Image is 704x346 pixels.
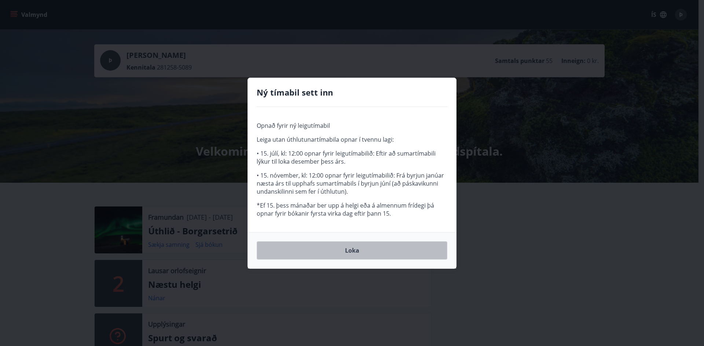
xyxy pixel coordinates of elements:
[257,122,447,130] p: Opnað fyrir ný leigutímabil
[257,135,447,144] p: Leiga utan úthlutunartímabila opnar í tvennu lagi:
[257,241,447,260] button: Loka
[257,149,447,165] p: • 15. júlí, kl: 12:00 opnar fyrir leigutímabilið: Eftir að sumartímabili lýkur til loka desember ...
[257,171,447,196] p: • 15. nóvember, kl: 12:00 opnar fyrir leigutímabilið: Frá byrjun janúar næsta árs til upphafs sum...
[257,201,447,217] p: *Ef 15. þess mánaðar ber upp á helgi eða á almennum frídegi þá opnar fyrir bókanir fyrsta virka d...
[257,87,447,98] h4: Ný tímabil sett inn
